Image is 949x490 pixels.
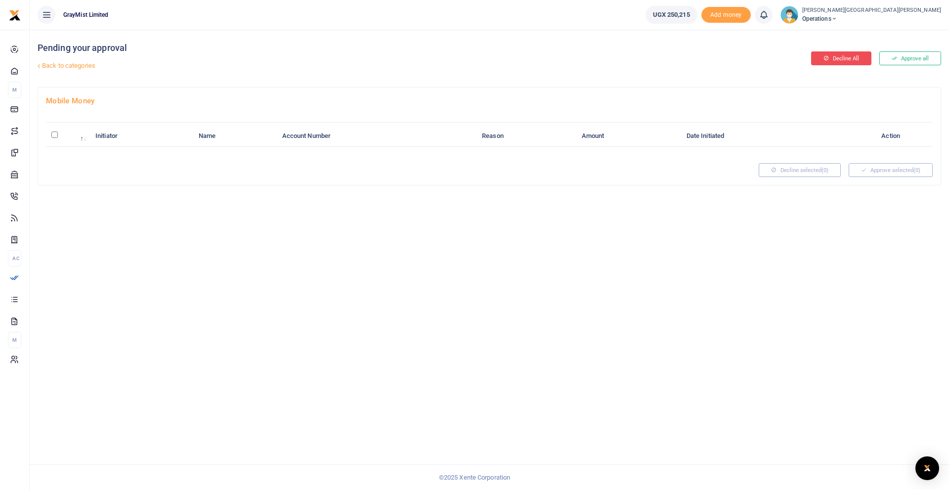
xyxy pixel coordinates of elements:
a: profile-user [PERSON_NAME][GEOGRAPHIC_DATA][PERSON_NAME] Operations [780,6,941,24]
h4: Mobile Money [46,95,933,106]
th: Date Initiated: activate to sort column ascending [681,126,844,147]
button: Approve all [879,51,941,65]
li: M [8,82,21,98]
span: Operations [802,14,941,23]
h4: Pending your approval [38,43,637,53]
th: Initiator: activate to sort column ascending [90,126,193,147]
th: Reason: activate to sort column ascending [476,126,576,147]
a: UGX 250,215 [646,6,697,24]
a: Add money [701,10,751,18]
button: Decline All [811,51,871,65]
li: Wallet ballance [642,6,701,24]
th: Amount: activate to sort column ascending [576,126,681,147]
img: logo-small [9,9,21,21]
th: Action: activate to sort column ascending [843,126,933,147]
img: profile-user [780,6,798,24]
a: logo-small logo-large logo-large [9,11,21,18]
li: M [8,332,21,348]
span: GrayMist Limited [59,10,113,19]
li: Ac [8,250,21,267]
span: Add money [701,7,751,23]
small: [PERSON_NAME][GEOGRAPHIC_DATA][PERSON_NAME] [802,6,941,15]
th: Account Number: activate to sort column ascending [276,126,476,147]
span: UGX 250,215 [653,10,690,20]
li: Toup your wallet [701,7,751,23]
div: Open Intercom Messenger [915,456,939,480]
th: : activate to sort column descending [46,126,90,147]
a: Back to categories [35,57,637,74]
th: Name: activate to sort column ascending [193,126,277,147]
